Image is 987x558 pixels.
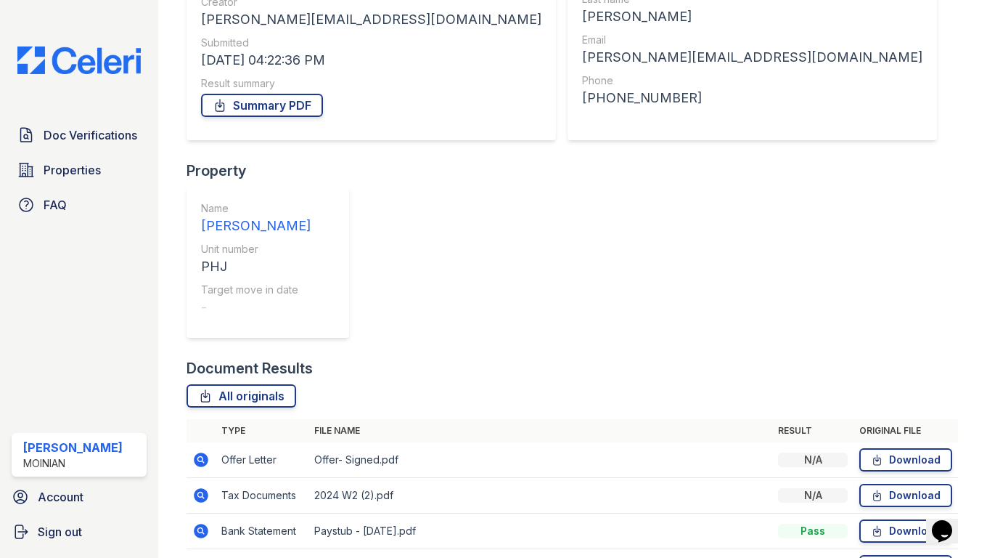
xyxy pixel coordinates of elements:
a: Doc Verifications [12,121,147,150]
iframe: chat widget [926,500,972,543]
div: Unit number [201,242,311,256]
a: Download [859,448,952,472]
span: Properties [44,161,101,179]
div: Property [187,161,361,181]
div: [PERSON_NAME] [23,439,123,456]
th: File name [308,419,772,442]
a: Summary PDF [201,94,323,117]
div: [PERSON_NAME][EMAIL_ADDRESS][DOMAIN_NAME] [582,47,922,68]
div: Email [582,33,922,47]
span: FAQ [44,196,67,214]
div: Submitted [201,36,541,50]
th: Type [216,419,308,442]
td: Bank Statement [216,514,308,549]
div: Result summary [201,76,541,91]
div: [DATE] 04:22:36 PM [201,50,541,70]
div: PHJ [201,256,311,277]
td: Paystub - [DATE].pdf [308,514,772,549]
th: Result [772,419,853,442]
div: Document Results [187,358,313,379]
a: FAQ [12,190,147,219]
div: Moinian [23,456,123,471]
div: - [201,297,311,318]
a: Download [859,519,952,543]
div: [PHONE_NUMBER] [582,88,922,108]
td: Tax Documents [216,478,308,514]
div: Name [201,201,311,216]
div: N/A [778,488,848,503]
div: [PERSON_NAME][EMAIL_ADDRESS][DOMAIN_NAME] [201,9,541,30]
a: Account [6,482,152,511]
div: Target move in date [201,283,311,297]
div: [PERSON_NAME] [201,216,311,236]
span: Doc Verifications [44,126,137,144]
th: Original file [853,419,958,442]
a: Sign out [6,517,152,546]
div: Phone [582,73,922,88]
td: 2024 W2 (2).pdf [308,478,772,514]
td: Offer- Signed.pdf [308,442,772,478]
img: CE_Logo_Blue-a8612792a0a2168367f1c8372b55b34899dd931a85d93a1a3d3e32e68fde9ad4.png [6,46,152,74]
div: [PERSON_NAME] [582,7,922,27]
span: Sign out [38,523,82,541]
a: Name [PERSON_NAME] [201,201,311,236]
a: Download [859,484,952,507]
a: Properties [12,155,147,185]
td: Offer Letter [216,442,308,478]
span: Account [38,488,83,506]
div: Pass [778,524,848,538]
a: All originals [187,384,296,408]
div: N/A [778,453,848,467]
